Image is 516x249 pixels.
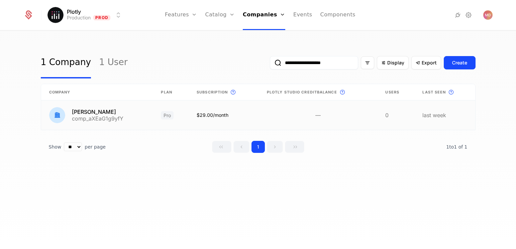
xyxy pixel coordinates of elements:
select: Select page size [64,143,82,151]
span: Plotly Studio credit Balance [267,89,337,95]
a: 1 User [99,47,127,78]
span: Plotly [67,9,81,14]
span: Subscription [197,89,228,95]
div: Page navigation [212,141,304,153]
img: Plotly [47,7,64,23]
button: Filter options [361,56,374,69]
a: Integrations [454,11,462,19]
button: Display [377,56,409,69]
button: Go to first page [212,141,231,153]
div: Table pagination [41,141,476,153]
button: Open user button [483,10,493,20]
span: Prod [93,15,110,20]
img: Megan Dyer [483,10,493,20]
th: Company [41,84,153,100]
span: Export [422,59,437,66]
th: Users [377,84,414,100]
button: Go to next page [267,141,283,153]
button: Go to last page [285,141,304,153]
th: Plan [153,84,189,100]
div: Create [452,59,467,66]
a: 1 Company [41,47,91,78]
span: Last seen [422,89,446,95]
span: Show [49,144,62,150]
button: Go to page 1 [251,141,265,153]
span: per page [85,144,106,150]
button: Select environment [49,8,122,22]
span: 1 [446,144,467,150]
button: Go to previous page [233,141,249,153]
button: Create [444,56,476,69]
span: Display [387,59,404,66]
button: Export [411,56,441,69]
span: 1 to 1 of [446,144,464,150]
a: Settings [465,11,473,19]
div: Production [67,14,91,21]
